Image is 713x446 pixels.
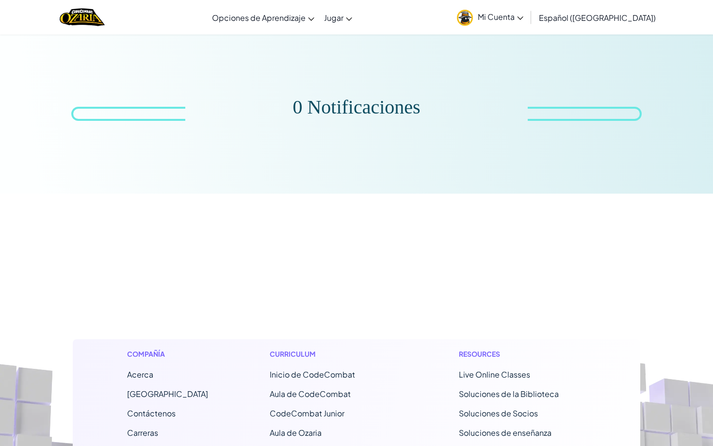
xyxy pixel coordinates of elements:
a: CodeCombat Junior [270,408,344,418]
a: Carreras [127,428,158,438]
span: Español ([GEOGRAPHIC_DATA]) [539,13,656,23]
a: Acerca [127,369,153,380]
a: Español ([GEOGRAPHIC_DATA]) [534,4,661,31]
a: Aula de Ozaria [270,428,322,438]
a: Ozaria by CodeCombat logo [60,7,105,27]
a: [GEOGRAPHIC_DATA] [127,389,208,399]
a: Opciones de Aprendizaje [207,4,319,31]
h1: Curriculum [270,349,397,359]
a: Live Online Classes [459,369,530,380]
h1: Resources [459,349,586,359]
div: 0 Notificaciones [292,100,420,114]
h1: Compañía [127,349,208,359]
span: Contáctenos [127,408,176,418]
a: Soluciones de la Biblioteca [459,389,559,399]
a: Soluciones de Socios [459,408,538,418]
span: Jugar [324,13,343,23]
a: Mi Cuenta [452,2,528,33]
img: avatar [457,10,473,26]
a: Jugar [319,4,357,31]
span: Mi Cuenta [478,12,523,22]
img: Home [60,7,105,27]
a: Soluciones de enseñanza [459,428,551,438]
span: Opciones de Aprendizaje [212,13,306,23]
span: Inicio de CodeCombat [270,369,355,380]
a: Aula de CodeCombat [270,389,351,399]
